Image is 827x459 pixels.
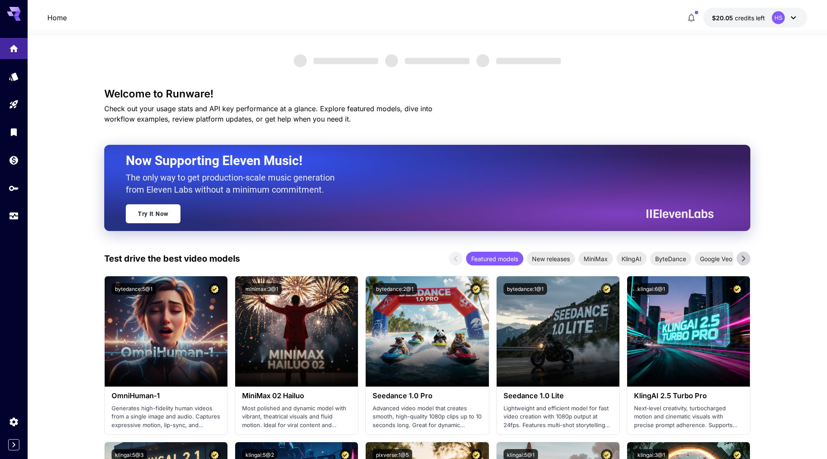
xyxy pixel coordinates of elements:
div: HS [772,11,785,24]
p: Test drive the best video models [104,252,240,265]
nav: breadcrumb [47,12,67,23]
h3: Seedance 1.0 Lite [504,392,612,400]
img: alt [497,276,619,387]
img: alt [235,276,358,387]
p: Advanced video model that creates smooth, high-quality 1080p clips up to 10 seconds long. Great f... [373,404,482,430]
div: Library [9,127,19,137]
img: alt [105,276,227,387]
h3: KlingAI 2.5 Turbo Pro [634,392,743,400]
p: The only way to get production-scale music generation from Eleven Labs without a minimum commitment. [126,172,341,196]
button: Expand sidebar [8,439,19,450]
div: Featured models [466,252,523,265]
img: alt [366,276,488,387]
div: Google Veo [695,252,737,265]
h3: Welcome to Runware! [104,88,750,100]
span: ByteDance [650,254,691,263]
div: Playground [9,99,19,110]
button: bytedance:1@1 [504,283,547,295]
div: New releases [527,252,575,265]
span: MiniMax [578,254,613,263]
h3: Seedance 1.0 Pro [373,392,482,400]
span: New releases [527,254,575,263]
div: Settings [9,416,19,427]
div: Usage [9,211,19,222]
button: Certified Model – Vetted for best performance and includes a commercial license. [470,283,482,295]
div: MiniMax [578,252,613,265]
span: KlingAI [616,254,647,263]
span: Featured models [466,254,523,263]
p: Next‑level creativity, turbocharged motion and cinematic visuals with precise prompt adherence. S... [634,404,743,430]
button: Certified Model – Vetted for best performance and includes a commercial license. [209,283,221,295]
h3: OmniHuman‑1 [112,392,221,400]
button: Certified Model – Vetted for best performance and includes a commercial license. [601,283,612,295]
div: API Keys [9,183,19,194]
span: $20.05 [712,14,735,22]
p: Generates high-fidelity human videos from a single image and audio. Captures expressive motion, l... [112,404,221,430]
div: KlingAI [616,252,647,265]
button: minimax:3@1 [242,283,282,295]
button: bytedance:5@1 [112,283,156,295]
button: Certified Model – Vetted for best performance and includes a commercial license. [731,283,743,295]
img: alt [627,276,750,387]
h2: Now Supporting Eleven Music! [126,153,707,169]
button: klingai:6@1 [634,283,668,295]
p: Most polished and dynamic model with vibrant, theatrical visuals and fluid motion. Ideal for vira... [242,404,351,430]
div: Home [9,43,19,54]
div: $20.05 [712,13,765,22]
a: Home [47,12,67,23]
div: Models [9,71,19,82]
a: Try It Now [126,204,180,223]
div: Wallet [9,155,19,165]
button: Certified Model – Vetted for best performance and includes a commercial license. [339,283,351,295]
p: Lightweight and efficient model for fast video creation with 1080p output at 24fps. Features mult... [504,404,612,430]
button: $20.05HS [703,8,807,28]
div: ByteDance [650,252,691,265]
span: credits left [735,14,765,22]
span: Check out your usage stats and API key performance at a glance. Explore featured models, dive int... [104,104,432,123]
h3: MiniMax 02 Hailuo [242,392,351,400]
button: bytedance:2@1 [373,283,417,295]
span: Google Veo [695,254,737,263]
